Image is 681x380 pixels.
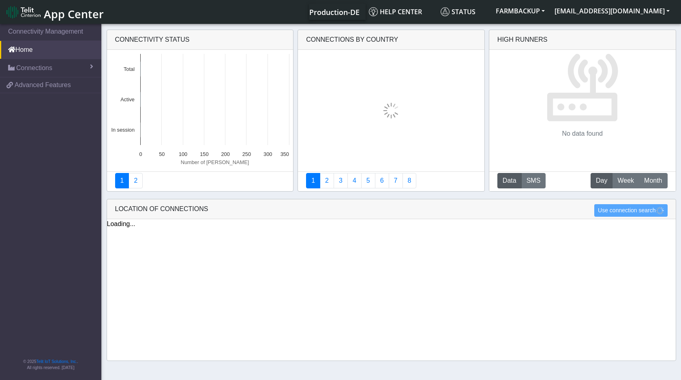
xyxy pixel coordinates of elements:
[550,4,675,18] button: [EMAIL_ADDRESS][DOMAIN_NAME]
[591,173,612,188] button: Day
[180,159,249,165] text: Number of [PERSON_NAME]
[200,151,208,157] text: 150
[115,173,285,188] nav: Summary paging
[280,151,289,157] text: 350
[366,4,437,20] a: Help center
[639,173,667,188] button: Month
[369,7,378,16] img: knowledge.svg
[306,173,320,188] a: Connections By Country
[644,176,662,186] span: Month
[441,7,475,16] span: Status
[617,176,634,186] span: Week
[15,80,71,90] span: Advanced Features
[497,173,522,188] button: Data
[128,173,143,188] a: Deployment status
[44,6,104,21] span: App Center
[263,151,272,157] text: 300
[178,151,187,157] text: 100
[320,173,334,188] a: Carrier
[242,151,251,157] text: 250
[306,173,476,188] nav: Summary paging
[6,3,103,21] a: App Center
[123,66,134,72] text: Total
[437,4,491,20] a: Status
[309,4,359,20] a: Your current platform instance
[309,7,360,17] span: Production-DE
[403,173,417,188] a: Not Connected for 30 days
[107,219,676,229] div: Loading...
[369,7,422,16] span: Help center
[596,176,607,186] span: Day
[107,30,293,50] div: Connectivity status
[347,173,362,188] a: Connections By Carrier
[612,173,639,188] button: Week
[491,4,550,18] button: FARMBACKUP
[6,6,41,19] img: logo-telit-cinterion-gw-new.png
[111,127,135,133] text: In session
[497,35,548,45] div: High Runners
[441,7,450,16] img: status.svg
[521,173,546,188] button: SMS
[383,102,399,119] img: loading.gif
[389,173,403,188] a: Zero Session
[36,359,77,364] a: Telit IoT Solutions, Inc.
[546,50,619,122] img: No data found
[120,96,135,102] text: Active
[221,151,229,157] text: 200
[139,151,142,157] text: 0
[656,207,664,215] img: loading
[375,173,389,188] a: 14 Days Trend
[159,151,165,157] text: 50
[361,173,375,188] a: Usage by Carrier
[298,30,484,50] div: Connections By Country
[594,204,667,217] button: Use connection search
[562,129,603,139] p: No data found
[16,63,52,73] span: Connections
[334,173,348,188] a: Usage per Country
[107,199,676,219] div: LOCATION OF CONNECTIONS
[115,173,129,188] a: Connectivity status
